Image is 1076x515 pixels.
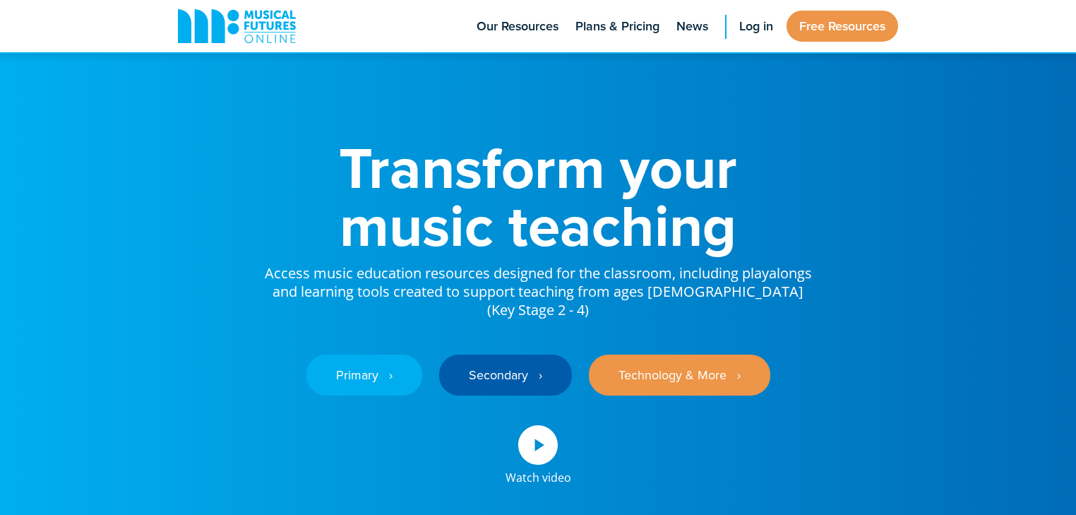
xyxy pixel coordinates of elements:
[787,11,898,42] a: Free Resources
[506,465,571,483] div: Watch video
[306,355,422,396] a: Primary ‎‏‏‎ ‎ ›
[263,254,813,319] p: Access music education resources designed for the classroom, including playalongs and learning to...
[739,17,773,36] span: Log in
[263,138,813,254] h1: Transform your music teaching
[676,17,708,36] span: News
[439,355,572,396] a: Secondary ‎‏‏‎ ‎ ›
[575,17,659,36] span: Plans & Pricing
[589,355,770,396] a: Technology & More ‎‏‏‎ ‎ ›
[477,17,558,36] span: Our Resources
